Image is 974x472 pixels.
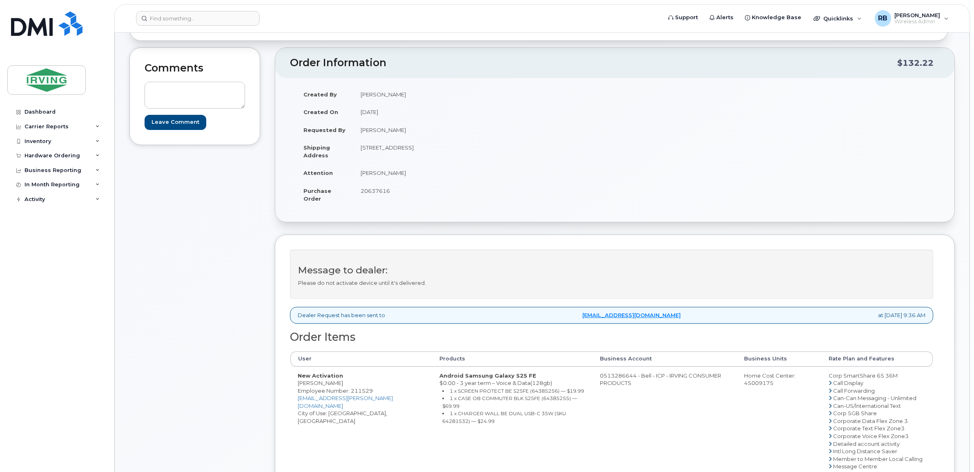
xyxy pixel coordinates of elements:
[704,9,739,26] a: Alerts
[662,9,704,26] a: Support
[298,372,343,379] strong: New Activation
[833,463,877,470] span: Message Centre
[290,307,933,324] div: Dealer Request has been sent to at [DATE] 9:36 AM
[303,109,338,115] strong: Created On
[303,170,333,176] strong: Attention
[897,55,934,71] div: $132.22
[833,448,897,454] span: Intl Long Distance Saver
[878,13,887,23] span: RB
[833,410,877,416] span: Corp 5GB Share
[450,388,584,394] small: 1 x SCREEN PROTECT BE S25FE (64385256) — $19.99
[303,144,330,159] strong: Shipping Address
[442,410,566,424] small: 1 x CHARGER WALL BE DUAL USB-C 35W (SKU 64281532) — $24.99
[833,395,916,401] span: Can-Can Messaging - Unlimited
[136,11,260,26] input: Find something...
[894,12,940,18] span: [PERSON_NAME]
[894,18,940,25] span: Wireless Admin
[744,372,814,387] div: Home Cost Center: 45009175
[145,63,245,74] h2: Comments
[833,456,923,462] span: Member to Member Local Calling
[353,103,609,121] td: [DATE]
[290,351,432,366] th: User
[833,425,905,432] span: Corporate Text Flex Zone3
[432,351,592,366] th: Products
[675,13,698,22] span: Support
[833,380,863,386] span: Call Display
[298,265,925,275] h3: Message to dealer:
[593,351,737,366] th: Business Account
[361,188,390,194] span: 20637616
[298,279,925,287] p: Please do not activate device until it's delivered.
[353,85,609,103] td: [PERSON_NAME]
[582,311,681,319] a: [EMAIL_ADDRESS][DOMAIN_NAME]
[808,10,867,27] div: Quicklinks
[442,395,577,409] small: 1 x CASE OB COMMUTER BLK S25FE (64385255) — $69.99
[303,127,345,133] strong: Requested By
[821,351,933,366] th: Rate Plan and Features
[752,13,801,22] span: Knowledge Base
[353,121,609,139] td: [PERSON_NAME]
[298,395,393,409] a: [EMAIL_ADDRESS][PERSON_NAME][DOMAIN_NAME]
[145,115,206,130] input: Leave Comment
[833,403,901,409] span: Can-US/International Text
[290,57,897,69] h2: Order Information
[833,387,875,394] span: Call Forwarding
[303,91,337,98] strong: Created By
[716,13,733,22] span: Alerts
[353,139,609,164] td: [STREET_ADDRESS]
[869,10,954,27] div: Roberts, Brad
[298,387,373,394] span: Employee Number: 211529
[833,433,909,439] span: Corporate Voice Flex Zone3
[833,418,908,424] span: Corporate Data Flex Zone 3
[303,188,331,202] strong: Purchase Order
[833,441,900,447] span: Detailed account activity
[353,164,609,182] td: [PERSON_NAME]
[290,331,933,343] h2: Order Items
[823,15,853,22] span: Quicklinks
[737,351,821,366] th: Business Units
[739,9,807,26] a: Knowledge Base
[439,372,536,379] strong: Android Samsung Galaxy S25 FE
